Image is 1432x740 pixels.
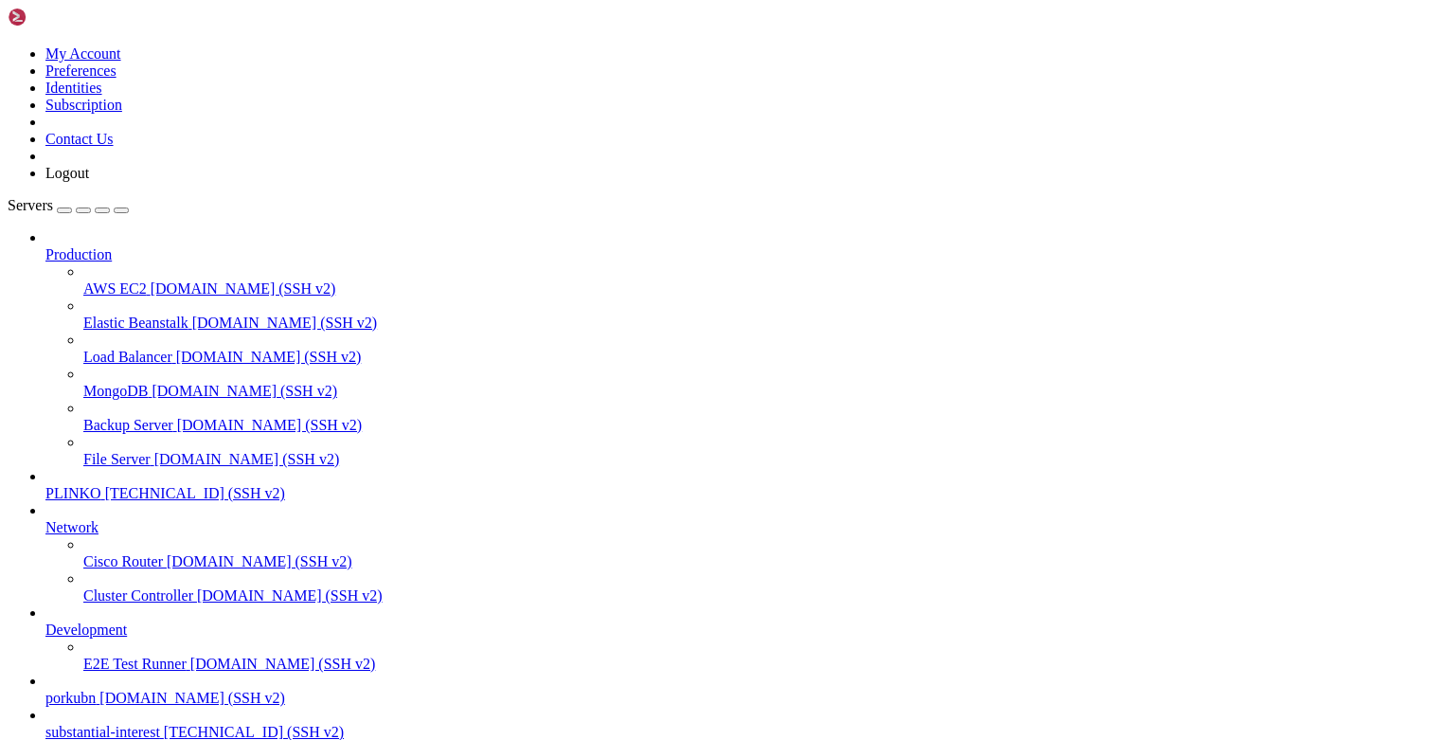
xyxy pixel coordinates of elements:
[83,451,151,467] span: File Server
[45,519,1424,536] a: Network
[154,451,340,467] span: [DOMAIN_NAME] (SSH v2)
[83,417,1424,434] a: Backup Server [DOMAIN_NAME] (SSH v2)
[45,45,121,62] a: My Account
[45,80,102,96] a: Identities
[8,197,53,213] span: Servers
[45,485,1424,502] a: PLINKO [TECHNICAL_ID] (SSH v2)
[45,605,1424,673] li: Development
[8,8,116,27] img: Shellngn
[190,656,376,672] span: [DOMAIN_NAME] (SSH v2)
[45,246,112,262] span: Production
[45,468,1424,502] li: PLINKO [TECHNICAL_ID] (SSH v2)
[99,690,285,706] span: [DOMAIN_NAME] (SSH v2)
[83,553,1424,570] a: Cisco Router [DOMAIN_NAME] (SSH v2)
[83,315,1424,332] a: Elastic Beanstalk [DOMAIN_NAME] (SSH v2)
[83,400,1424,434] li: Backup Server [DOMAIN_NAME] (SSH v2)
[45,690,1424,707] a: porkubn [DOMAIN_NAME] (SSH v2)
[83,298,1424,332] li: Elastic Beanstalk [DOMAIN_NAME] (SSH v2)
[83,349,172,365] span: Load Balancer
[83,349,1424,366] a: Load Balancer [DOMAIN_NAME] (SSH v2)
[151,280,336,297] span: [DOMAIN_NAME] (SSH v2)
[45,246,1424,263] a: Production
[83,332,1424,366] li: Load Balancer [DOMAIN_NAME] (SSH v2)
[83,587,193,604] span: Cluster Controller
[83,587,1424,605] a: Cluster Controller [DOMAIN_NAME] (SSH v2)
[45,131,114,147] a: Contact Us
[83,639,1424,673] li: E2E Test Runner [DOMAIN_NAME] (SSH v2)
[83,366,1424,400] li: MongoDB [DOMAIN_NAME] (SSH v2)
[177,417,363,433] span: [DOMAIN_NAME] (SSH v2)
[45,165,89,181] a: Logout
[45,690,96,706] span: porkubn
[45,724,160,740] span: substantial-interest
[83,656,187,672] span: E2E Test Runner
[164,724,344,740] span: [TECHNICAL_ID] (SSH v2)
[197,587,383,604] span: [DOMAIN_NAME] (SSH v2)
[192,315,378,331] span: [DOMAIN_NAME] (SSH v2)
[83,656,1424,673] a: E2E Test Runner [DOMAIN_NAME] (SSH v2)
[83,280,1424,298] a: AWS EC2 [DOMAIN_NAME] (SSH v2)
[45,485,101,501] span: PLINKO
[8,197,129,213] a: Servers
[152,383,337,399] span: [DOMAIN_NAME] (SSH v2)
[83,451,1424,468] a: File Server [DOMAIN_NAME] (SSH v2)
[83,417,173,433] span: Backup Server
[167,553,352,569] span: [DOMAIN_NAME] (SSH v2)
[45,673,1424,707] li: porkubn [DOMAIN_NAME] (SSH v2)
[83,263,1424,298] li: AWS EC2 [DOMAIN_NAME] (SSH v2)
[83,383,1424,400] a: MongoDB [DOMAIN_NAME] (SSH v2)
[45,622,1424,639] a: Development
[45,229,1424,468] li: Production
[45,622,127,638] span: Development
[45,519,98,535] span: Network
[83,536,1424,570] li: Cisco Router [DOMAIN_NAME] (SSH v2)
[45,63,116,79] a: Preferences
[176,349,362,365] span: [DOMAIN_NAME] (SSH v2)
[83,383,148,399] span: MongoDB
[45,502,1424,605] li: Network
[83,280,147,297] span: AWS EC2
[83,315,188,331] span: Elastic Beanstalk
[83,434,1424,468] li: File Server [DOMAIN_NAME] (SSH v2)
[83,570,1424,605] li: Cluster Controller [DOMAIN_NAME] (SSH v2)
[105,485,285,501] span: [TECHNICAL_ID] (SSH v2)
[45,97,122,113] a: Subscription
[83,553,163,569] span: Cisco Router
